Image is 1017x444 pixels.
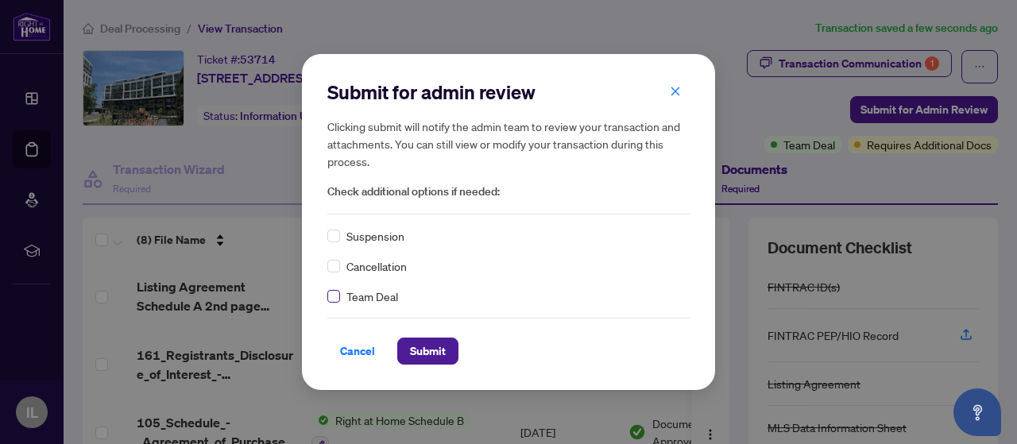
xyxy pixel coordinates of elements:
h5: Clicking submit will notify the admin team to review your transaction and attachments. You can st... [327,118,690,170]
span: close [670,86,681,97]
button: Open asap [953,388,1001,436]
span: Cancellation [346,257,407,275]
span: Suspension [346,227,404,245]
button: Submit [397,338,458,365]
button: Cancel [327,338,388,365]
span: Cancel [340,338,375,364]
span: Submit [410,338,446,364]
h2: Submit for admin review [327,79,690,105]
span: Team Deal [346,288,398,305]
span: Check additional options if needed: [327,183,690,201]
